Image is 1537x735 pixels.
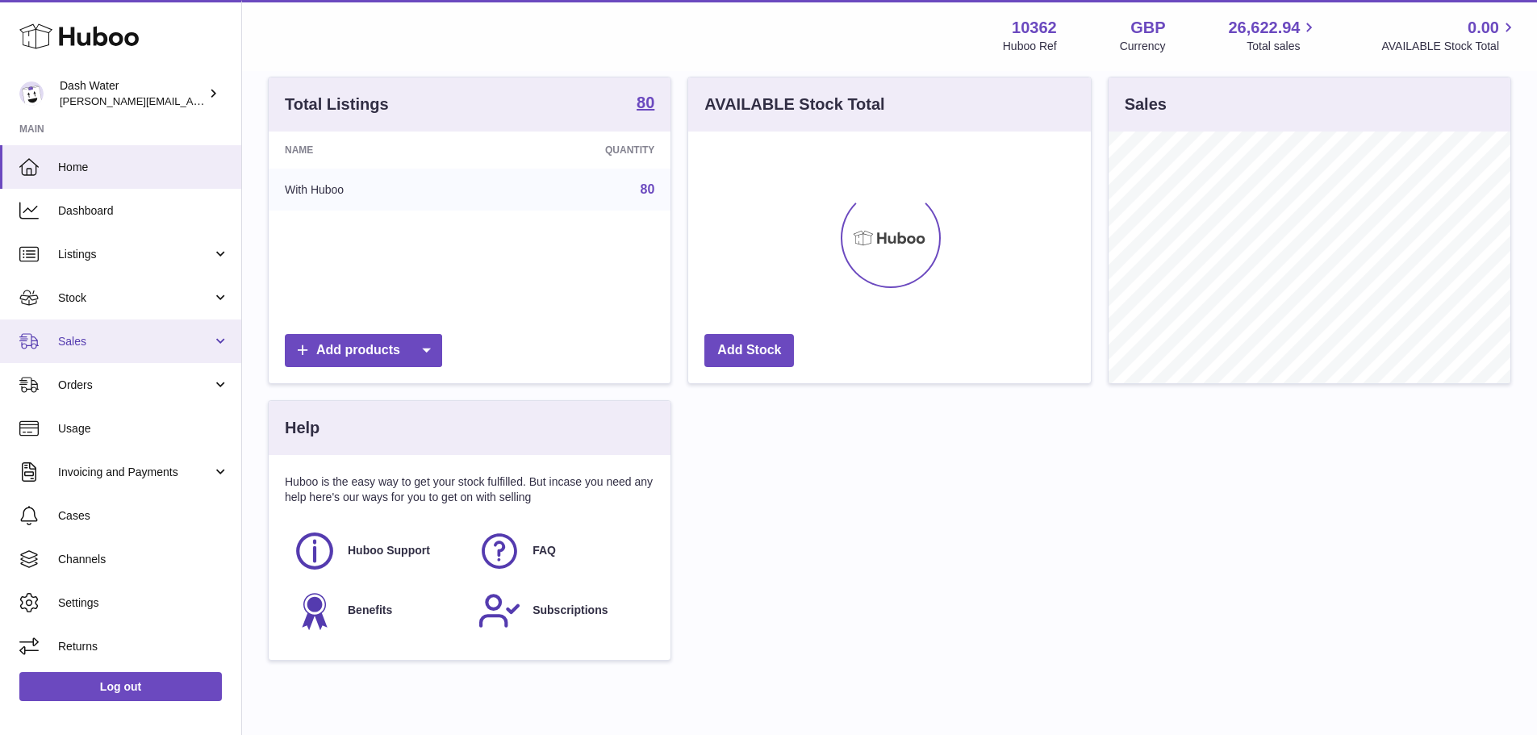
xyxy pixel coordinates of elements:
[58,465,212,480] span: Invoicing and Payments
[58,378,212,393] span: Orders
[285,94,389,115] h3: Total Listings
[58,290,212,306] span: Stock
[1125,94,1167,115] h3: Sales
[58,334,212,349] span: Sales
[1012,17,1057,39] strong: 10362
[293,529,462,573] a: Huboo Support
[1130,17,1165,39] strong: GBP
[58,508,229,524] span: Cases
[269,132,481,169] th: Name
[58,421,229,436] span: Usage
[348,543,430,558] span: Huboo Support
[637,94,654,114] a: 80
[348,603,392,618] span: Benefits
[58,247,212,262] span: Listings
[1381,39,1518,54] span: AVAILABLE Stock Total
[19,81,44,106] img: james@dash-water.com
[60,78,205,109] div: Dash Water
[1228,17,1300,39] span: 26,622.94
[19,672,222,701] a: Log out
[533,543,556,558] span: FAQ
[58,552,229,567] span: Channels
[285,334,442,367] a: Add products
[1247,39,1318,54] span: Total sales
[533,603,608,618] span: Subscriptions
[478,589,646,633] a: Subscriptions
[637,94,654,111] strong: 80
[1003,39,1057,54] div: Huboo Ref
[58,639,229,654] span: Returns
[58,203,229,219] span: Dashboard
[704,94,884,115] h3: AVAILABLE Stock Total
[704,334,794,367] a: Add Stock
[641,182,655,196] a: 80
[481,132,670,169] th: Quantity
[1120,39,1166,54] div: Currency
[1228,17,1318,54] a: 26,622.94 Total sales
[269,169,481,211] td: With Huboo
[60,94,324,107] span: [PERSON_NAME][EMAIL_ADDRESS][DOMAIN_NAME]
[58,595,229,611] span: Settings
[293,589,462,633] a: Benefits
[478,529,646,573] a: FAQ
[58,160,229,175] span: Home
[1468,17,1499,39] span: 0.00
[285,474,654,505] p: Huboo is the easy way to get your stock fulfilled. But incase you need any help here's our ways f...
[1381,17,1518,54] a: 0.00 AVAILABLE Stock Total
[285,417,320,439] h3: Help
